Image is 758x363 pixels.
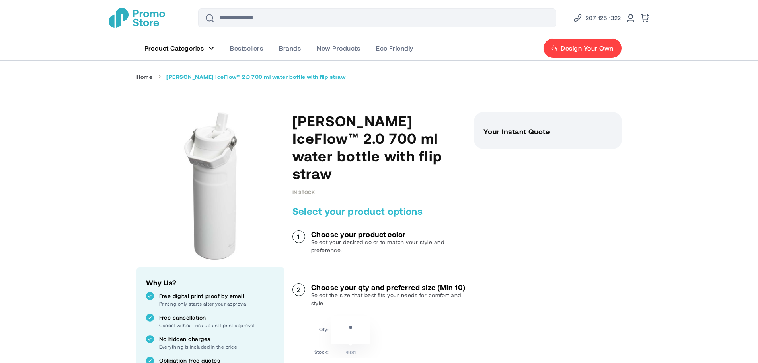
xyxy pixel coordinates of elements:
span: New Products [317,44,360,52]
td: Stock: [314,346,329,356]
a: Home [136,73,153,80]
p: No hidden charges [159,335,275,343]
span: Eco Friendly [376,44,413,52]
h3: Your Instant Quote [483,128,612,135]
a: New Products [309,36,368,60]
p: Free cancellation [159,314,275,322]
p: Free digital print proof by email [159,292,275,300]
td: 4981 [331,346,370,356]
span: Product Categories [144,44,204,52]
h2: Why Us? [146,277,275,288]
a: Phone [573,13,621,23]
strong: [PERSON_NAME] IceFlow™ 2.0 700 ml water bottle with flip straw [166,73,345,80]
span: Bestsellers [230,44,263,52]
a: Brands [271,36,309,60]
div: Availability [292,189,315,195]
p: Select the size that best fits your needs for comfort and style [311,291,466,307]
img: main product photo [136,112,284,260]
h2: Select your product options [292,205,466,218]
span: Design Your Own [561,44,613,52]
p: Printing only starts after your approval [159,300,275,307]
h3: Choose your qty and preferred size (Min 10) [311,283,466,291]
a: store logo [109,8,165,28]
a: Eco Friendly [368,36,421,60]
p: Select your desired color to match your style and preference. [311,238,466,254]
span: 207 125 1322 [586,13,621,23]
p: Everything is included in the price [159,343,275,350]
p: Cancel without risk up until print approval [159,322,275,329]
a: Bestsellers [222,36,271,60]
img: Promotional Merchandise [109,8,165,28]
span: In stock [292,189,315,195]
td: Qty: [314,316,329,344]
span: Brands [279,44,301,52]
h3: Choose your product color [311,230,466,238]
a: Design Your Own [543,38,622,58]
a: Product Categories [136,36,222,60]
h1: [PERSON_NAME] IceFlow™ 2.0 700 ml water bottle with flip straw [292,112,466,182]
